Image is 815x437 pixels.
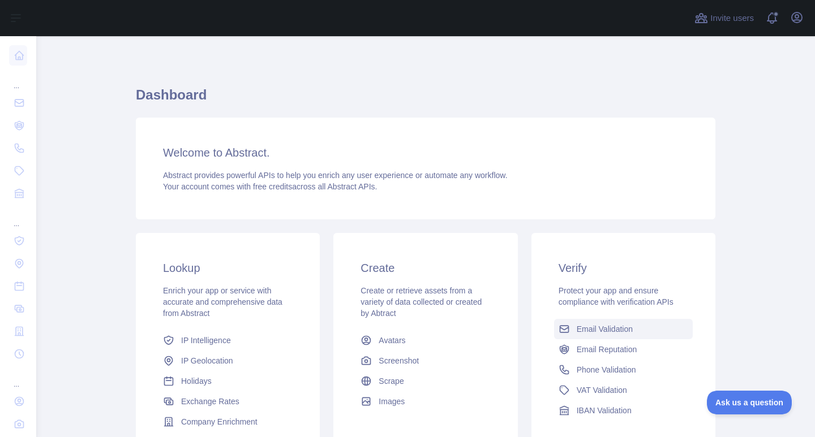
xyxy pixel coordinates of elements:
[577,384,627,396] span: VAT Validation
[163,182,377,191] span: Your account comes with across all Abstract APIs.
[158,330,297,351] a: IP Intelligence
[356,371,495,391] a: Scrape
[356,351,495,371] a: Screenshot
[379,335,405,346] span: Avatars
[361,260,490,276] h3: Create
[379,375,404,387] span: Scrape
[559,286,674,306] span: Protect your app and ensure compliance with verification APIs
[554,339,693,360] a: Email Reputation
[361,286,482,318] span: Create or retrieve assets from a variety of data collected or created by Abtract
[181,416,258,427] span: Company Enrichment
[577,364,636,375] span: Phone Validation
[707,391,792,414] iframe: Toggle Customer Support
[158,351,297,371] a: IP Geolocation
[9,206,27,228] div: ...
[554,360,693,380] a: Phone Validation
[163,171,508,180] span: Abstract provides powerful APIs to help you enrich any user experience or automate any workflow.
[356,391,495,412] a: Images
[163,145,688,161] h3: Welcome to Abstract.
[559,260,688,276] h3: Verify
[692,9,756,27] button: Invite users
[554,400,693,421] a: IBAN Validation
[379,355,419,366] span: Screenshot
[181,375,212,387] span: Holidays
[9,68,27,90] div: ...
[158,391,297,412] a: Exchange Rates
[554,319,693,339] a: Email Validation
[379,396,405,407] span: Images
[136,86,715,113] h1: Dashboard
[163,260,293,276] h3: Lookup
[9,366,27,389] div: ...
[181,335,231,346] span: IP Intelligence
[577,405,632,416] span: IBAN Validation
[710,12,754,25] span: Invite users
[577,323,633,335] span: Email Validation
[356,330,495,351] a: Avatars
[554,380,693,400] a: VAT Validation
[181,396,239,407] span: Exchange Rates
[181,355,233,366] span: IP Geolocation
[577,344,637,355] span: Email Reputation
[163,286,282,318] span: Enrich your app or service with accurate and comprehensive data from Abstract
[158,371,297,391] a: Holidays
[253,182,292,191] span: free credits
[158,412,297,432] a: Company Enrichment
